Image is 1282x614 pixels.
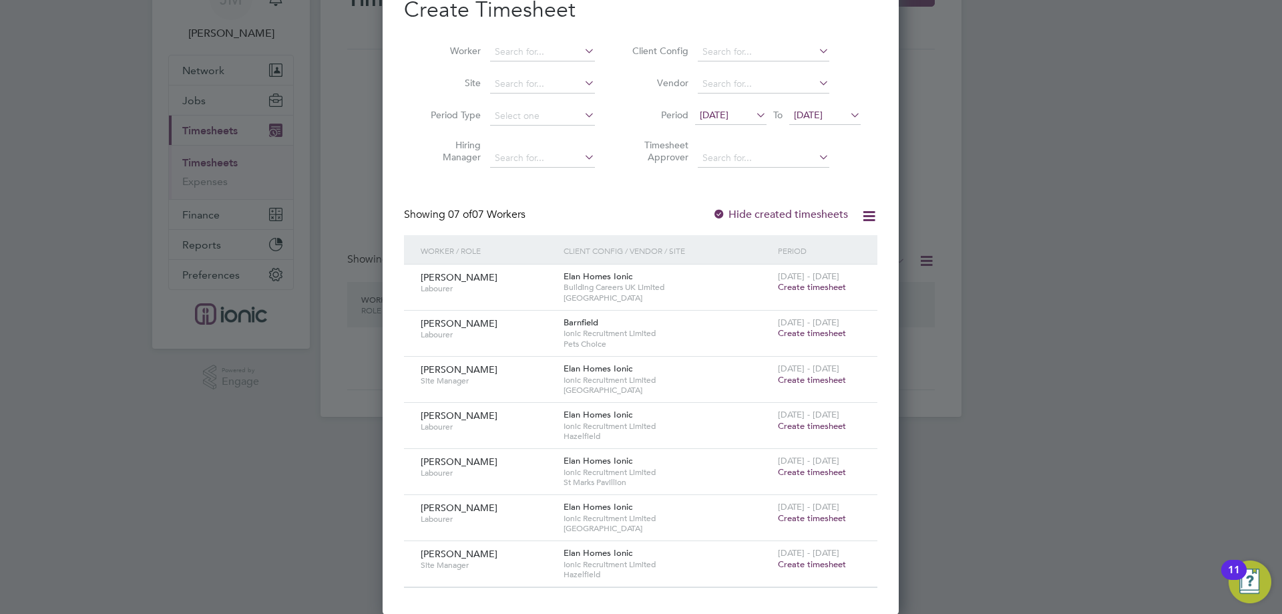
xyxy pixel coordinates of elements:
label: Vendor [628,77,688,89]
span: Labourer [421,283,554,294]
label: Hide created timesheets [712,208,848,221]
span: Create timesheet [778,466,846,478]
span: To [769,106,787,124]
span: [DATE] - [DATE] [778,271,839,282]
span: [DATE] - [DATE] [778,501,839,512]
label: Client Config [628,45,688,57]
span: Create timesheet [778,327,846,339]
span: [PERSON_NAME] [421,548,497,560]
span: Pets Choice [564,339,771,349]
span: 07 of [448,208,472,221]
span: Ionic Recruitment Limited [564,328,771,339]
span: Hazelfield [564,431,771,442]
div: Client Config / Vendor / Site [560,235,775,266]
span: [DATE] - [DATE] [778,409,839,420]
input: Search for... [698,43,829,61]
span: Barnfield [564,317,598,328]
span: Hazelfield [564,569,771,580]
input: Search for... [698,75,829,94]
span: Create timesheet [778,374,846,386]
span: [DATE] - [DATE] [778,363,839,374]
div: 11 [1228,570,1240,587]
span: Ionic Recruitment Limited [564,513,771,524]
span: Labourer [421,329,554,340]
span: 07 Workers [448,208,525,221]
input: Search for... [490,149,595,168]
span: Create timesheet [778,281,846,293]
span: Create timesheet [778,420,846,432]
span: [DATE] - [DATE] [778,317,839,328]
span: [GEOGRAPHIC_DATA] [564,385,771,396]
span: Elan Homes Ionic [564,501,632,512]
span: [PERSON_NAME] [421,410,497,422]
span: Ionic Recruitment Limited [564,467,771,478]
span: [DATE] - [DATE] [778,547,839,559]
input: Search for... [698,149,829,168]
span: Labourer [421,514,554,524]
span: Elan Homes Ionic [564,409,632,420]
label: Worker [421,45,481,57]
div: Period [775,235,864,266]
span: [PERSON_NAME] [421,363,497,375]
span: Elan Homes Ionic [564,271,632,282]
span: Ionic Recruitment Limited [564,421,771,432]
span: St Marks Pavillion [564,477,771,488]
input: Select one [490,107,595,126]
span: Elan Homes Ionic [564,455,632,466]
span: Ionic Recruitment Limited [564,559,771,570]
button: Open Resource Center, 11 new notifications [1229,561,1271,603]
label: Timesheet Approver [628,139,688,163]
span: Create timesheet [778,559,846,570]
span: Labourer [421,422,554,432]
span: [DATE] - [DATE] [778,455,839,466]
div: Showing [404,208,528,222]
span: Site Manager [421,560,554,571]
span: Labourer [421,468,554,478]
span: [GEOGRAPHIC_DATA] [564,523,771,534]
input: Search for... [490,43,595,61]
label: Site [421,77,481,89]
span: [PERSON_NAME] [421,271,497,283]
label: Period Type [421,109,481,121]
span: [PERSON_NAME] [421,456,497,468]
span: Site Manager [421,375,554,386]
span: [DATE] [700,109,728,121]
span: [PERSON_NAME] [421,502,497,514]
span: [PERSON_NAME] [421,317,497,329]
span: [GEOGRAPHIC_DATA] [564,293,771,303]
span: [DATE] [794,109,823,121]
span: Create timesheet [778,512,846,524]
input: Search for... [490,75,595,94]
label: Period [628,109,688,121]
label: Hiring Manager [421,139,481,163]
span: Elan Homes Ionic [564,363,632,374]
span: Ionic Recruitment Limited [564,375,771,386]
div: Worker / Role [417,235,560,266]
span: Building Careers UK Limited [564,282,771,293]
span: Elan Homes Ionic [564,547,632,559]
